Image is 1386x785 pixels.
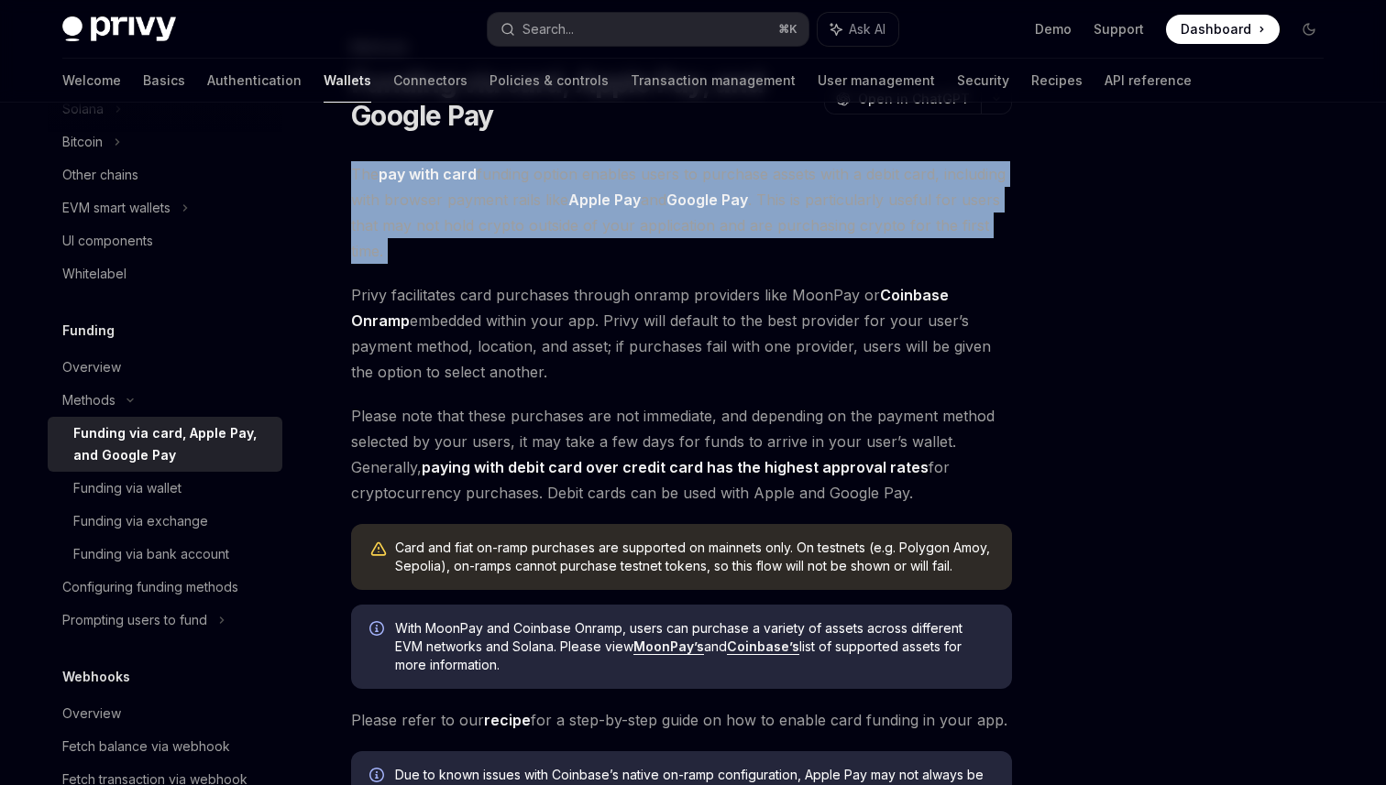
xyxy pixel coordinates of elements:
[62,609,207,631] div: Prompting users to fund
[62,576,238,598] div: Configuring funding methods
[631,59,796,103] a: Transaction management
[48,257,282,290] a: Whitelabel
[48,538,282,571] a: Funding via bank account
[484,711,531,730] a: recipe
[395,539,994,575] div: Card and fiat on-ramp purchases are supported on mainnets only. On testnets (e.g. Polygon Amoy, S...
[62,164,138,186] div: Other chains
[62,356,121,378] div: Overview
[1094,20,1144,38] a: Support
[522,18,574,40] div: Search...
[143,59,185,103] a: Basics
[849,20,885,38] span: Ask AI
[1181,20,1251,38] span: Dashboard
[48,158,282,191] a: Other chains
[62,16,176,42] img: dark logo
[48,472,282,505] a: Funding via wallet
[818,13,898,46] button: Ask AI
[1105,59,1192,103] a: API reference
[48,697,282,730] a: Overview
[48,505,282,538] a: Funding via exchange
[207,59,302,103] a: Authentication
[62,666,130,688] h5: Webhooks
[351,282,1012,385] span: Privy facilitates card purchases through onramp providers like MoonPay or embedded within your ap...
[369,540,388,559] svg: Warning
[666,191,748,209] strong: Google Pay
[62,59,121,103] a: Welcome
[351,403,1012,506] span: Please note that these purchases are not immediate, and depending on the payment method selected ...
[957,59,1009,103] a: Security
[48,351,282,384] a: Overview
[1294,15,1324,44] button: Toggle dark mode
[62,197,170,219] div: EVM smart wallets
[62,703,121,725] div: Overview
[62,263,126,285] div: Whitelabel
[73,477,181,499] div: Funding via wallet
[73,543,229,565] div: Funding via bank account
[351,161,1012,264] span: The funding option enables users to purchase assets with a debit card, including with browser pay...
[778,22,797,37] span: ⌘ K
[633,638,704,655] a: MoonPay’s
[1166,15,1280,44] a: Dashboard
[62,131,103,153] div: Bitcoin
[489,59,609,103] a: Policies & controls
[62,389,115,411] div: Methods
[62,320,115,342] h5: Funding
[324,59,371,103] a: Wallets
[48,224,282,257] a: UI components
[488,13,808,46] button: Search...⌘K
[48,730,282,763] a: Fetch balance via webhook
[379,165,477,183] strong: pay with card
[62,230,153,252] div: UI components
[62,736,230,758] div: Fetch balance via webhook
[73,422,271,466] div: Funding via card, Apple Pay, and Google Pay
[1031,59,1083,103] a: Recipes
[1035,20,1072,38] a: Demo
[818,59,935,103] a: User management
[395,619,994,674] span: With MoonPay and Coinbase Onramp, users can purchase a variety of assets across different EVM net...
[48,417,282,472] a: Funding via card, Apple Pay, and Google Pay
[351,707,1012,733] span: Please refer to our for a step-by-step guide on how to enable card funding in your app.
[369,621,388,639] svg: Info
[568,191,641,209] strong: Apple Pay
[727,638,799,655] a: Coinbase’s
[73,510,208,532] div: Funding via exchange
[48,571,282,604] a: Configuring funding methods
[393,59,467,103] a: Connectors
[422,458,929,476] strong: paying with debit card over credit card has the highest approval rates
